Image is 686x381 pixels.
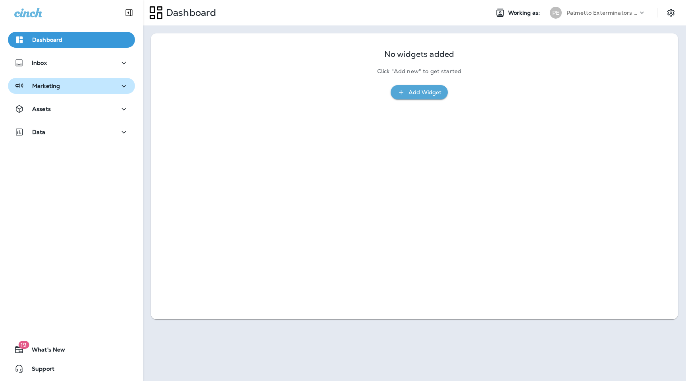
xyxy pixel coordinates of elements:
[377,68,461,75] p: Click "Add new" to get started
[391,85,448,100] button: Add Widget
[8,124,135,140] button: Data
[32,60,47,66] p: Inbox
[24,346,65,356] span: What's New
[508,10,542,16] span: Working as:
[8,342,135,358] button: 19What's New
[18,341,29,349] span: 19
[8,78,135,94] button: Marketing
[8,55,135,71] button: Inbox
[8,361,135,377] button: Support
[163,7,216,19] p: Dashboard
[32,129,46,135] p: Data
[550,7,562,19] div: PE
[32,83,60,89] p: Marketing
[32,37,62,43] p: Dashboard
[409,87,441,97] div: Add Widget
[664,6,678,20] button: Settings
[118,5,140,21] button: Collapse Sidebar
[32,106,51,112] p: Assets
[8,32,135,48] button: Dashboard
[8,101,135,117] button: Assets
[384,51,454,58] p: No widgets added
[24,365,54,375] span: Support
[567,10,638,16] p: Palmetto Exterminators LLC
